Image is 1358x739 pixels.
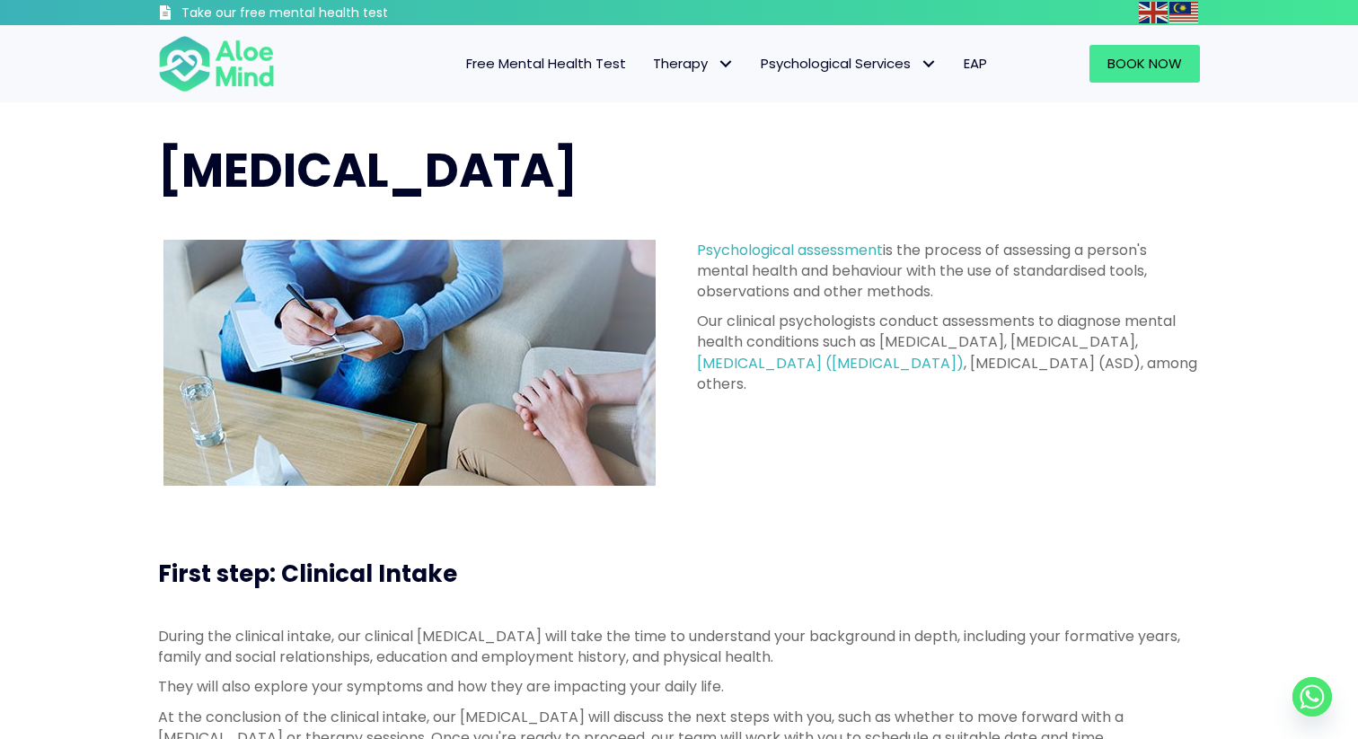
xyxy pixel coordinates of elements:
a: Book Now [1089,45,1200,83]
span: Therapy: submenu [712,51,738,77]
span: First step: Clinical Intake [158,558,457,590]
p: Our clinical psychologists conduct assessments to diagnose mental health conditions such as [MEDI... [697,311,1200,394]
p: They will also explore your symptoms and how they are impacting your daily life. [158,676,1200,697]
img: psychological assessment [163,240,656,486]
span: Psychological Services [761,54,937,73]
img: ms [1169,2,1198,23]
img: en [1139,2,1168,23]
span: Book Now [1107,54,1182,73]
img: Aloe mind Logo [158,34,275,93]
a: [MEDICAL_DATA] ([MEDICAL_DATA]) [697,353,964,374]
a: English [1139,2,1169,22]
a: Malay [1169,2,1200,22]
span: Free Mental Health Test [466,54,626,73]
span: EAP [964,54,987,73]
p: is the process of assessing a person's mental health and behaviour with the use of standardised t... [697,240,1200,303]
p: During the clinical intake, our clinical [MEDICAL_DATA] will take the time to understand your bac... [158,626,1200,667]
a: Psychological assessment [697,240,883,260]
a: TherapyTherapy: submenu [639,45,747,83]
span: Therapy [653,54,734,73]
a: Whatsapp [1292,677,1332,717]
a: EAP [950,45,1001,83]
span: Psychological Services: submenu [915,51,941,77]
a: Psychological ServicesPsychological Services: submenu [747,45,950,83]
span: [MEDICAL_DATA] [158,137,578,203]
a: Take our free mental health test [158,4,484,25]
nav: Menu [298,45,1001,83]
a: Free Mental Health Test [453,45,639,83]
h3: Take our free mental health test [181,4,484,22]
